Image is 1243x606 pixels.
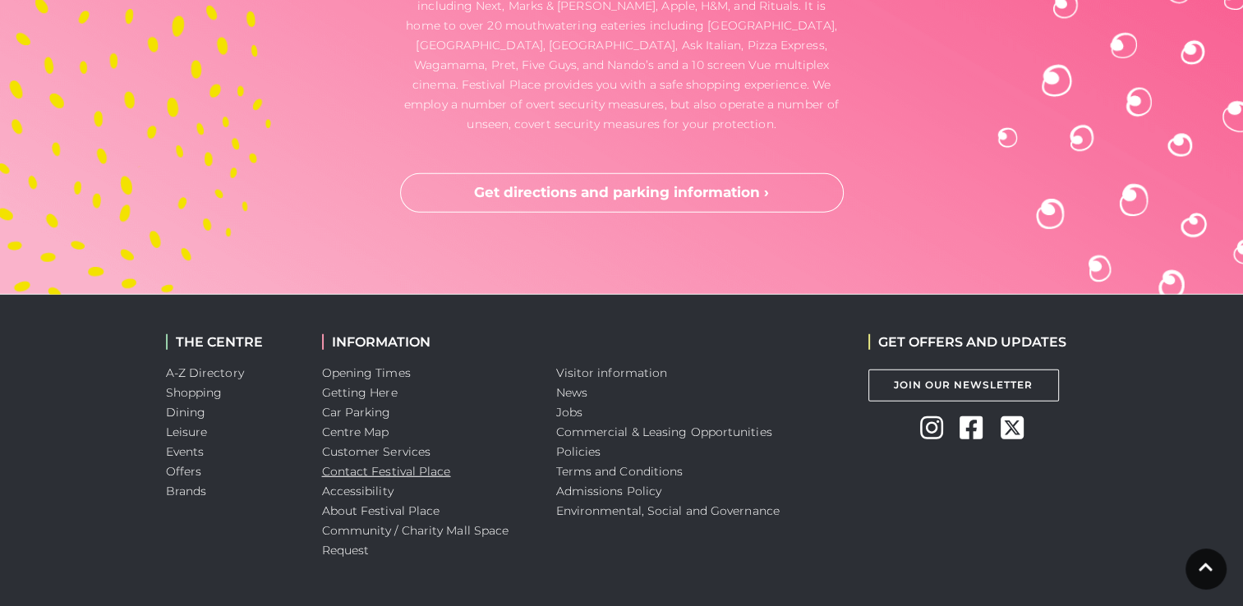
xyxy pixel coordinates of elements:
[322,365,411,380] a: Opening Times
[868,370,1059,402] a: Join Our Newsletter
[166,365,244,380] a: A-Z Directory
[556,444,601,459] a: Policies
[166,334,297,350] h2: THE CENTRE
[166,464,202,479] a: Offers
[322,334,532,350] h2: INFORMATION
[556,405,582,420] a: Jobs
[166,444,205,459] a: Events
[166,385,223,400] a: Shopping
[166,484,207,498] a: Brands
[322,484,394,498] a: Accessibility
[556,385,587,400] a: News
[556,464,684,479] a: Terms and Conditions
[166,425,208,439] a: Leisure
[322,444,431,459] a: Customer Services
[556,484,662,498] a: Admissions Policy
[556,503,780,518] a: Environmental, Social and Governance
[556,425,772,439] a: Commercial & Leasing Opportunities
[322,385,398,400] a: Getting Here
[166,405,206,420] a: Dining
[322,425,389,439] a: Centre Map
[322,464,451,479] a: Contact Festival Place
[322,523,509,558] a: Community / Charity Mall Space Request
[868,334,1066,350] h2: GET OFFERS AND UPDATES
[322,503,440,518] a: About Festival Place
[556,365,668,380] a: Visitor information
[322,405,391,420] a: Car Parking
[400,173,844,213] a: Get directions and parking information ›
